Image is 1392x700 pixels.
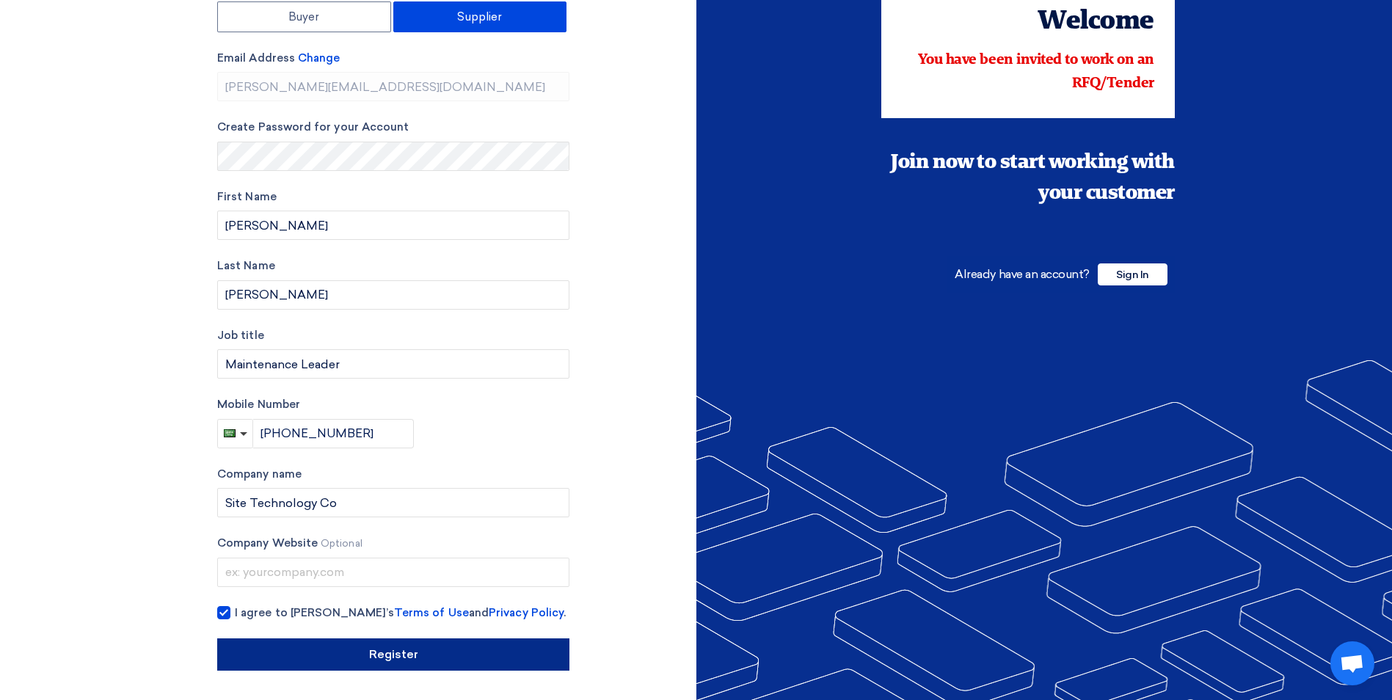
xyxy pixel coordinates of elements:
[955,267,1089,281] span: Already have an account?
[217,638,569,671] input: Register
[217,466,569,483] label: Company name
[217,50,569,67] label: Email Address
[918,53,1154,91] span: You have been invited to work on an RFQ/Tender
[489,606,564,619] a: Privacy Policy
[1098,263,1167,285] span: Sign In
[217,558,569,587] input: ex: yourcompany.com
[902,2,1154,42] div: Welcome
[217,189,569,205] label: First Name
[217,1,391,32] label: Buyer
[217,488,569,517] input: Enter your company name...
[321,538,362,549] span: Optional
[881,147,1175,209] div: Join now to start working with your customer
[217,211,569,240] input: Enter your first name...
[217,349,569,379] input: Enter your job title...
[217,258,569,274] label: Last Name
[217,280,569,310] input: Last Name...
[217,119,569,136] label: Create Password for your Account
[217,535,569,552] label: Company Website
[253,419,414,448] input: Enter phone number...
[217,396,569,413] label: Mobile Number
[298,51,340,65] span: Change
[393,1,567,32] label: Supplier
[217,327,569,344] label: Job title
[1330,641,1374,685] div: Open chat
[394,606,469,619] a: Terms of Use
[217,72,569,101] input: Enter your business email...
[235,605,566,621] span: I agree to [PERSON_NAME]’s and .
[1098,267,1167,281] a: Sign In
